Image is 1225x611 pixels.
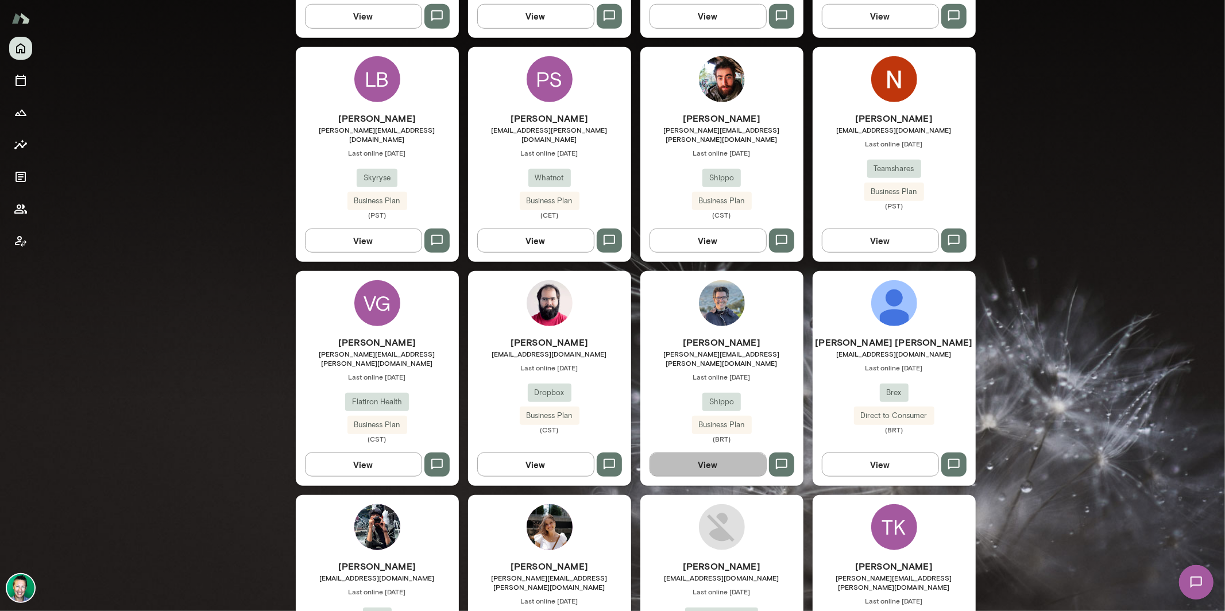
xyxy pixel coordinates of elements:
[813,201,976,210] span: (PST)
[640,372,803,381] span: Last online [DATE]
[650,4,767,28] button: View
[813,139,976,148] span: Last online [DATE]
[296,434,459,443] span: (CST)
[305,229,422,253] button: View
[822,229,939,253] button: View
[296,111,459,125] h6: [PERSON_NAME]
[296,210,459,219] span: (PST)
[9,37,32,60] button: Home
[347,419,407,431] span: Business Plan
[296,125,459,144] span: [PERSON_NAME][EMAIL_ADDRESS][DOMAIN_NAME]
[813,596,976,605] span: Last online [DATE]
[813,349,976,358] span: [EMAIL_ADDRESS][DOMAIN_NAME]
[699,280,745,326] img: Júlio Batista
[468,335,631,349] h6: [PERSON_NAME]
[7,574,34,602] img: Brian Lawrence
[468,559,631,573] h6: [PERSON_NAME]
[813,559,976,573] h6: [PERSON_NAME]
[813,425,976,434] span: (BRT)
[650,453,767,477] button: View
[692,419,752,431] span: Business Plan
[477,4,594,28] button: View
[305,453,422,477] button: View
[296,559,459,573] h6: [PERSON_NAME]
[477,453,594,477] button: View
[296,148,459,157] span: Last online [DATE]
[468,363,631,372] span: Last online [DATE]
[699,56,745,102] img: Michael Musslewhite
[468,596,631,605] span: Last online [DATE]
[650,229,767,253] button: View
[640,587,803,596] span: Last online [DATE]
[640,210,803,219] span: (CST)
[354,56,400,102] div: LB
[640,349,803,368] span: [PERSON_NAME][EMAIL_ADDRESS][PERSON_NAME][DOMAIN_NAME]
[528,387,571,399] span: Dropbox
[702,396,741,408] span: Shippo
[468,148,631,157] span: Last online [DATE]
[354,504,400,550] img: Mehtab Chithiwala
[296,335,459,349] h6: [PERSON_NAME]
[528,172,571,184] span: Whatnot
[477,229,594,253] button: View
[813,573,976,591] span: [PERSON_NAME][EMAIL_ADDRESS][PERSON_NAME][DOMAIN_NAME]
[813,363,976,372] span: Last online [DATE]
[867,163,921,175] span: Teamshares
[640,559,803,573] h6: [PERSON_NAME]
[813,125,976,134] span: [EMAIL_ADDRESS][DOMAIN_NAME]
[822,453,939,477] button: View
[9,69,32,92] button: Sessions
[640,148,803,157] span: Last online [DATE]
[640,335,803,349] h6: [PERSON_NAME]
[692,195,752,207] span: Business Plan
[347,195,407,207] span: Business Plan
[9,198,32,221] button: Members
[527,504,573,550] img: Kathryn Middleton
[702,172,741,184] span: Shippo
[11,7,30,29] img: Mento
[468,210,631,219] span: (CET)
[640,111,803,125] h6: [PERSON_NAME]
[527,56,573,102] div: PS
[871,280,917,326] img: Avallon Azevedo
[9,165,32,188] button: Documents
[357,172,397,184] span: Skyryse
[305,4,422,28] button: View
[468,125,631,144] span: [EMAIL_ADDRESS][PERSON_NAME][DOMAIN_NAME]
[468,573,631,591] span: [PERSON_NAME][EMAIL_ADDRESS][PERSON_NAME][DOMAIN_NAME]
[9,133,32,156] button: Insights
[640,125,803,144] span: [PERSON_NAME][EMAIL_ADDRESS][PERSON_NAME][DOMAIN_NAME]
[880,387,909,399] span: Brex
[871,56,917,102] img: Niles Mcgiver
[296,587,459,596] span: Last online [DATE]
[813,111,976,125] h6: [PERSON_NAME]
[699,504,745,550] img: Ruben Segura
[640,434,803,443] span: (BRT)
[527,280,573,326] img: Adam Ranfelt
[813,335,976,349] h6: [PERSON_NAME] [PERSON_NAME]
[354,280,400,326] div: VG
[345,396,409,408] span: Flatiron Health
[296,573,459,582] span: [EMAIL_ADDRESS][DOMAIN_NAME]
[520,410,579,421] span: Business Plan
[468,111,631,125] h6: [PERSON_NAME]
[9,101,32,124] button: Growth Plan
[854,410,934,421] span: Direct to Consumer
[468,349,631,358] span: [EMAIL_ADDRESS][DOMAIN_NAME]
[640,573,803,582] span: [EMAIL_ADDRESS][DOMAIN_NAME]
[296,372,459,381] span: Last online [DATE]
[9,230,32,253] button: Client app
[864,186,924,198] span: Business Plan
[520,195,579,207] span: Business Plan
[871,504,917,550] div: TK
[468,425,631,434] span: (CST)
[296,349,459,368] span: [PERSON_NAME][EMAIL_ADDRESS][PERSON_NAME][DOMAIN_NAME]
[822,4,939,28] button: View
